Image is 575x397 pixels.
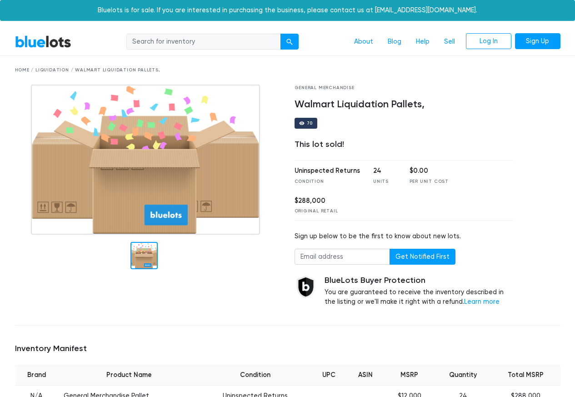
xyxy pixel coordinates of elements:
a: Sign Up [515,33,560,50]
th: ASIN [346,365,384,386]
div: This lot sold! [295,140,514,150]
h5: BlueLots Buyer Protection [325,276,514,286]
a: Log In [466,33,511,50]
a: BlueLots [15,35,71,48]
h5: Inventory Manifest [15,344,560,354]
th: Total MSRP [491,365,560,386]
div: 24 [373,166,396,176]
div: Units [373,178,396,185]
th: UPC [311,365,347,386]
div: You are guaranteed to receive the inventory described in the listing or we'll make it right with ... [325,276,514,307]
img: box_graphic.png [31,85,260,235]
th: Product Name [58,365,200,386]
a: Help [409,33,437,50]
input: Email address [295,249,390,265]
a: Learn more [464,298,500,306]
div: General Merchandise [295,85,514,91]
div: $0.00 [410,166,449,176]
div: Per Unit Cost [410,178,449,185]
th: Quantity [435,365,491,386]
div: 70 [307,121,313,126]
th: Condition [200,365,311,386]
th: Brand [15,365,58,386]
a: Blog [380,33,409,50]
div: Home / Liquidation / Walmart Liquidation Pallets, [15,67,560,74]
th: MSRP [384,365,435,386]
div: Sign up below to be the first to know about new lots. [295,231,514,241]
div: $288,000 [295,196,338,206]
div: Condition [295,178,360,185]
div: Uninspected Returns [295,166,360,176]
a: About [347,33,380,50]
h4: Walmart Liquidation Pallets, [295,99,514,111]
button: Get Notified First [390,249,455,265]
img: buyer_protection_shield-3b65640a83011c7d3ede35a8e5a80bfdfaa6a97447f0071c1475b91a4b0b3d01.png [295,276,317,298]
div: Original Retail [295,208,338,215]
a: Sell [437,33,462,50]
input: Search for inventory [126,34,281,50]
